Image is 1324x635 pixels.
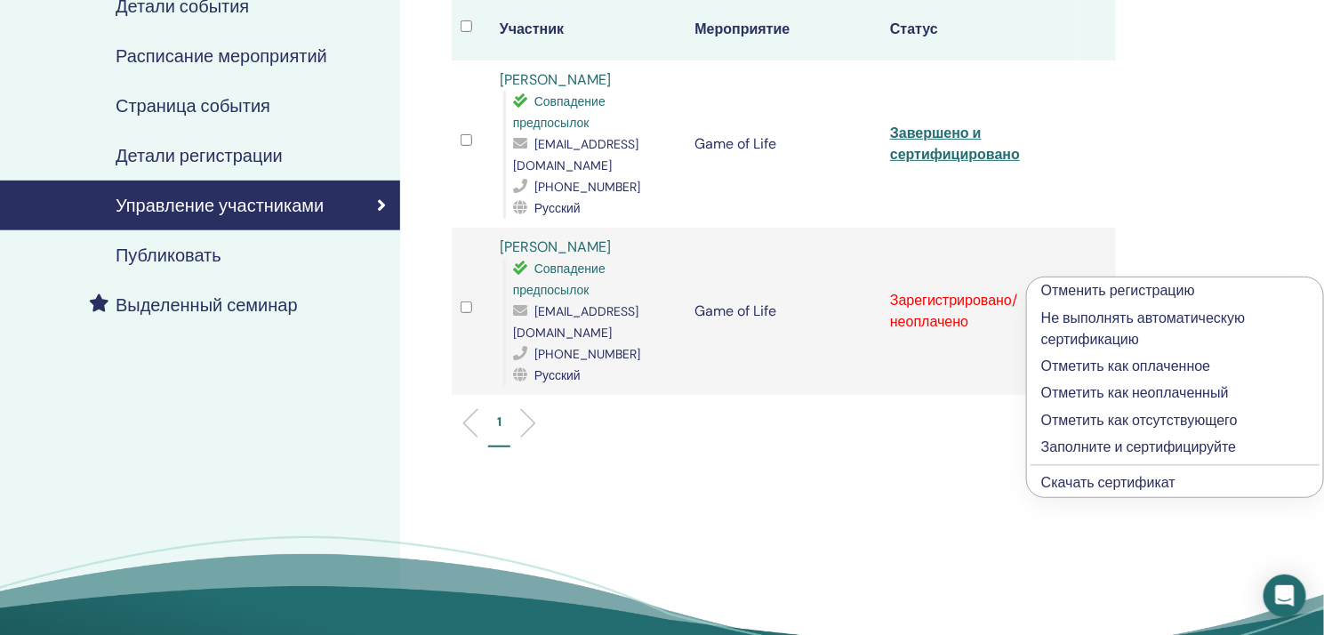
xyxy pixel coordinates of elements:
a: [PERSON_NAME] [500,70,611,89]
span: [PHONE_NUMBER] [534,179,640,195]
span: [EMAIL_ADDRESS][DOMAIN_NAME] [513,303,638,341]
h4: Детали регистрации [116,145,283,166]
span: [EMAIL_ADDRESS][DOMAIN_NAME] [513,136,638,173]
a: Завершено и сертифицировано [890,124,1020,164]
p: Заполните и сертифицируйте [1041,437,1309,458]
span: Русский [534,200,581,216]
td: Game of Life [686,60,882,228]
p: Отметить как отсутствующего [1041,410,1309,431]
p: Отметить как неоплаченный [1041,382,1309,404]
div: Open Intercom Messenger [1264,575,1306,617]
p: Отметить как оплаченное [1041,356,1309,377]
span: Совпадение предпосылок [513,93,606,131]
h4: Расписание мероприятий [116,45,327,67]
p: Отменить регистрацию [1041,280,1309,301]
span: Совпадение предпосылок [513,261,606,298]
h4: Выделенный семинар [116,294,298,316]
span: [PHONE_NUMBER] [534,346,640,362]
span: Русский [534,367,581,383]
p: Не выполнять автоматическую сертификацию [1041,308,1309,350]
a: Скачать сертификат [1041,473,1176,492]
p: 1 [497,413,502,431]
h4: Управление участниками [116,195,324,216]
h4: Страница события [116,95,270,117]
a: [PERSON_NAME] [500,237,611,256]
h4: Публиковать [116,245,221,266]
td: Game of Life [686,228,882,395]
